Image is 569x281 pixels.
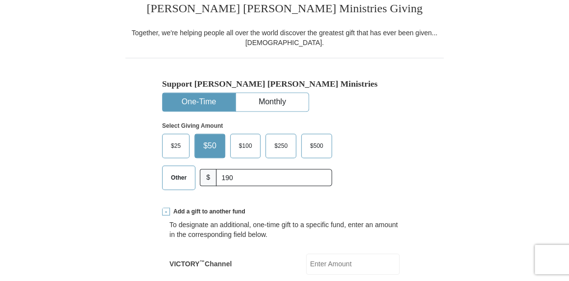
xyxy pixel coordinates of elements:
[199,259,205,265] sup: ™
[305,139,328,153] span: $500
[234,139,257,153] span: $100
[163,93,235,111] button: One-Time
[162,122,223,129] strong: Select Giving Amount
[169,220,400,239] div: To designate an additional, one-time gift to a specific fund, enter an amount in the correspondin...
[125,28,444,47] div: Together, we're helping people all over the world discover the greatest gift that has ever been g...
[166,139,186,153] span: $25
[269,139,292,153] span: $250
[170,208,245,216] span: Add a gift to another fund
[166,170,191,185] span: Other
[216,169,332,186] input: Other Amount
[236,93,308,111] button: Monthly
[169,259,232,269] label: VICTORY Channel
[306,254,400,275] input: Enter Amount
[200,169,216,186] span: $
[162,79,407,89] h5: Support [PERSON_NAME] [PERSON_NAME] Ministries
[198,139,221,153] span: $50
